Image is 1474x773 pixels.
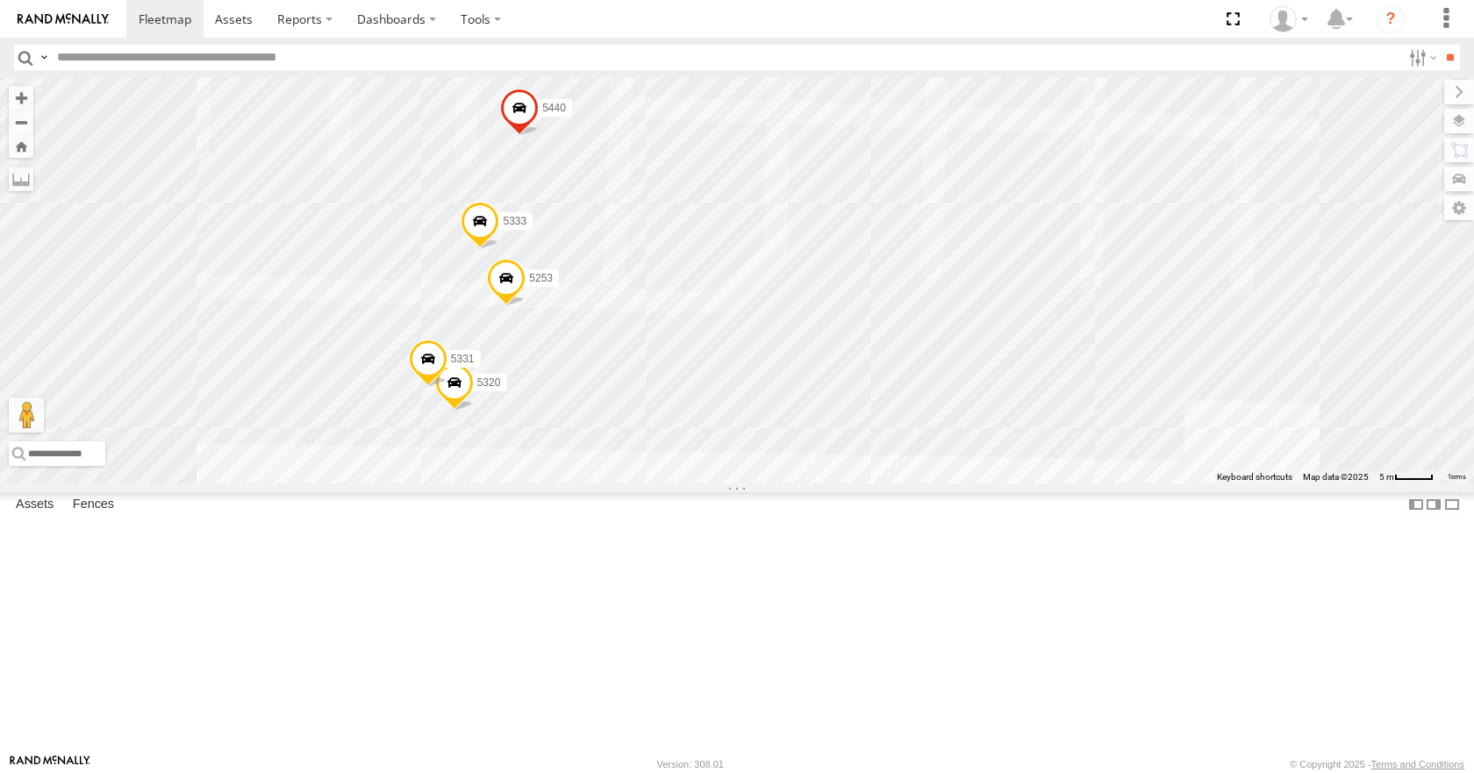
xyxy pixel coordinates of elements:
[477,377,501,390] span: 5320
[1374,471,1439,483] button: Map Scale: 5 m per 41 pixels
[9,167,33,191] label: Measure
[451,353,475,365] span: 5331
[529,272,553,284] span: 5253
[9,397,44,433] button: Drag Pegman onto the map to open Street View
[1407,492,1425,518] label: Dock Summary Table to the Left
[542,103,566,115] span: 5440
[7,493,62,518] label: Assets
[1377,5,1405,33] i: ?
[657,759,724,769] div: Version: 308.01
[9,86,33,110] button: Zoom in
[1217,471,1292,483] button: Keyboard shortcuts
[9,134,33,158] button: Zoom Home
[18,13,109,25] img: rand-logo.svg
[1371,759,1464,769] a: Terms and Conditions
[10,755,90,773] a: Visit our Website
[1425,492,1442,518] label: Dock Summary Table to the Right
[9,110,33,134] button: Zoom out
[37,45,51,70] label: Search Query
[1402,45,1440,70] label: Search Filter Options
[1379,472,1394,482] span: 5 m
[1444,196,1474,220] label: Map Settings
[1263,6,1314,32] div: Todd Sigmon
[1448,473,1466,480] a: Terms (opens in new tab)
[1443,492,1461,518] label: Hide Summary Table
[1290,759,1464,769] div: © Copyright 2025 -
[64,493,123,518] label: Fences
[503,216,526,228] span: 5333
[1303,472,1369,482] span: Map data ©2025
